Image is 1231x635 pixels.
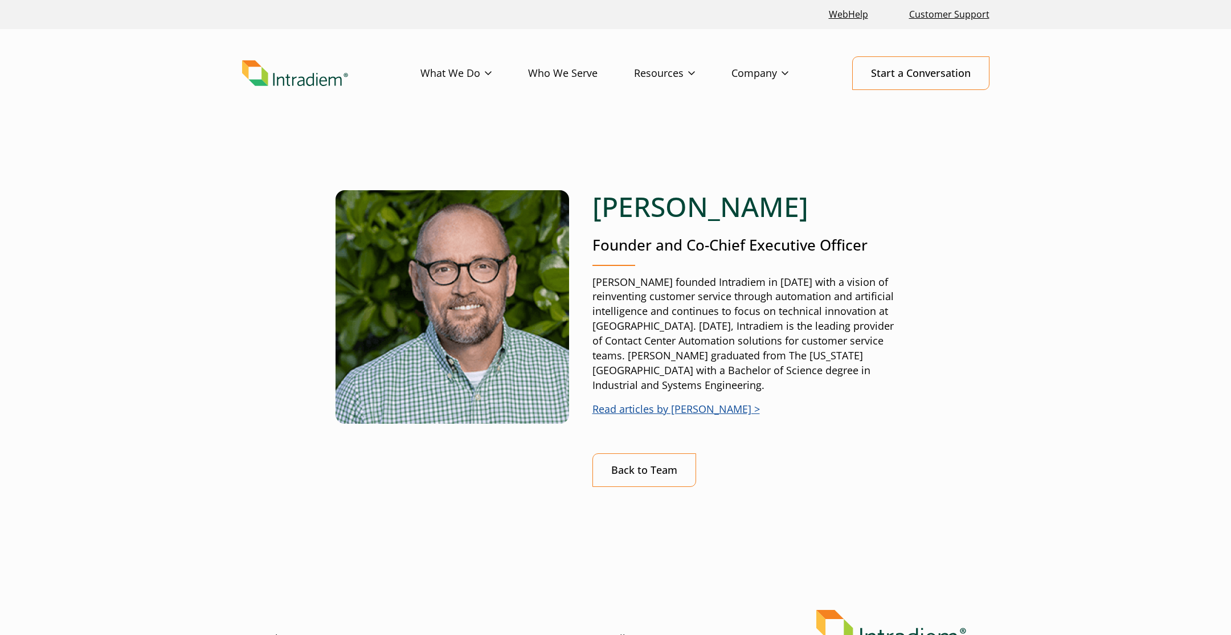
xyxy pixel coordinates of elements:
[336,190,569,424] img: Matt McConnell
[905,2,994,27] a: Customer Support
[242,60,420,87] a: Link to homepage of Intradiem
[592,190,896,223] h1: [PERSON_NAME]
[592,453,696,487] a: Back to Team
[634,57,731,90] a: Resources
[242,60,348,87] img: Intradiem
[528,57,634,90] a: Who We Serve
[592,275,896,393] p: [PERSON_NAME] founded Intradiem in [DATE] with a vision of reinventing customer service through a...
[824,2,873,27] a: Link opens in a new window
[592,235,896,256] p: Founder and Co-Chief Executive Officer
[420,57,528,90] a: What We Do
[592,402,760,416] a: Read articles by [PERSON_NAME] >
[852,56,989,90] a: Start a Conversation
[731,57,825,90] a: Company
